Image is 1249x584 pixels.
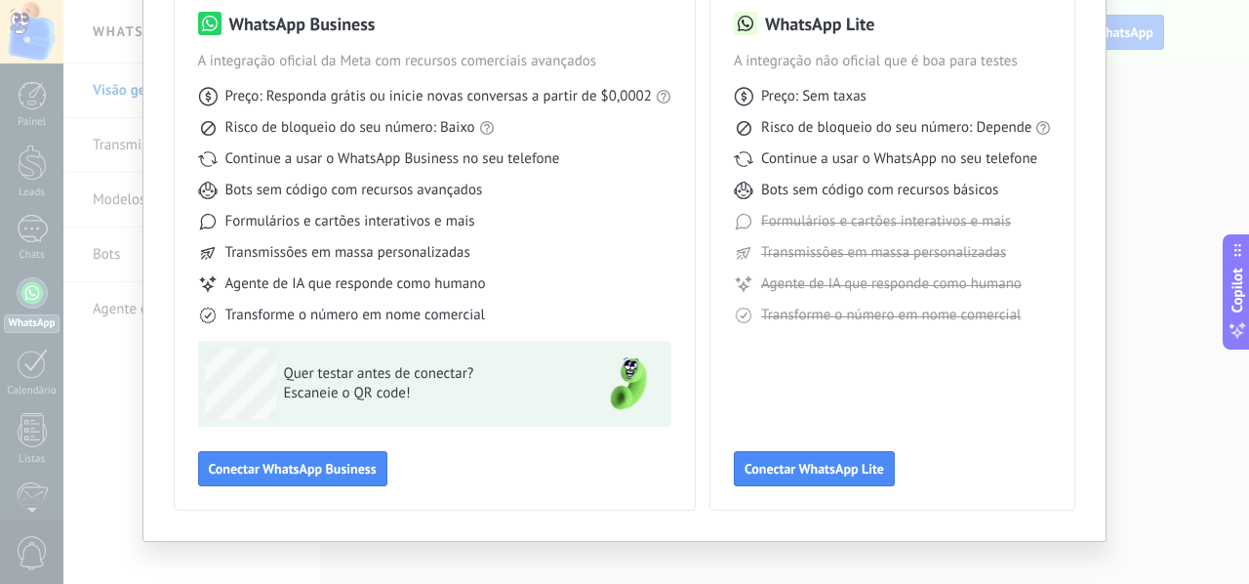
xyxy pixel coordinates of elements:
button: Conectar WhatsApp Lite [734,451,895,486]
span: Transforme o número em nome comercial [761,306,1021,325]
span: Conectar WhatsApp Business [209,462,377,476]
span: Quer testar antes de conectar? [284,364,569,384]
button: Conectar WhatsApp Business [198,451,387,486]
h3: WhatsApp Business [229,12,376,36]
span: Transforme o número em nome comercial [225,306,485,325]
span: Preço: Responda grátis ou inicie novas conversas a partir de $0,0002 [225,87,652,106]
span: Escaneie o QR code! [284,384,569,403]
span: A integração não oficial que é boa para testes [734,52,1052,71]
span: Copilot [1228,269,1247,313]
span: Agente de IA que responde como humano [225,274,486,294]
span: Preço: Sem taxas [761,87,866,106]
span: Agente de IA que responde como humano [761,274,1022,294]
span: Formulários e cartões interativos e mais [225,212,475,231]
span: Transmissões em massa personalizadas [761,243,1006,263]
img: green-phone.png [593,349,664,419]
span: Transmissões em massa personalizadas [225,243,470,263]
span: A integração oficial da Meta com recursos comerciais avançados [198,52,671,71]
span: Risco de bloqueio do seu número: Depende [761,118,1032,138]
h3: WhatsApp Lite [765,12,874,36]
span: Continue a usar o WhatsApp no seu telefone [761,149,1037,169]
span: Formulários e cartões interativos e mais [761,212,1011,231]
span: Risco de bloqueio do seu número: Baixo [225,118,475,138]
span: Bots sem código com recursos avançados [225,181,483,200]
span: Continue a usar o WhatsApp Business no seu telefone [225,149,560,169]
span: Bots sem código com recursos básicos [761,181,998,200]
span: Conectar WhatsApp Lite [745,462,884,476]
